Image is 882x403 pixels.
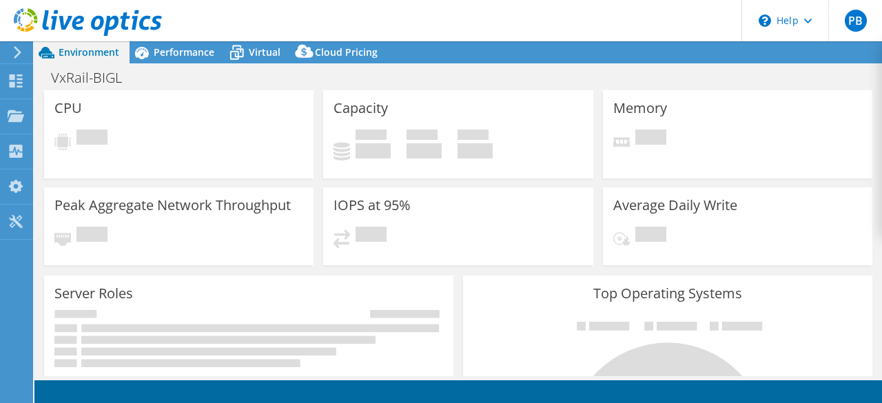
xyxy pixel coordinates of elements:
span: Used [356,130,387,143]
span: Environment [59,45,119,59]
h3: Capacity [334,101,388,116]
h3: Top Operating Systems [473,286,862,301]
h3: Memory [613,101,667,116]
span: Cloud Pricing [315,45,378,59]
h3: CPU [54,101,82,116]
h1: VxRail-BIGL [45,70,143,85]
span: Performance [154,45,214,59]
h4: 0 GiB [407,143,442,158]
svg: \n [759,14,771,27]
h4: 0 GiB [356,143,391,158]
span: Pending [635,227,666,245]
h3: Peak Aggregate Network Throughput [54,198,291,213]
span: Total [458,130,489,143]
h4: 0 GiB [458,143,493,158]
span: Pending [356,227,387,245]
span: Pending [76,130,107,148]
span: Pending [635,130,666,148]
h3: Server Roles [54,286,133,301]
span: Virtual [249,45,280,59]
h3: IOPS at 95% [334,198,411,213]
span: Pending [76,227,107,245]
span: Free [407,130,438,143]
h3: Average Daily Write [613,198,737,213]
span: PB [845,10,867,32]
